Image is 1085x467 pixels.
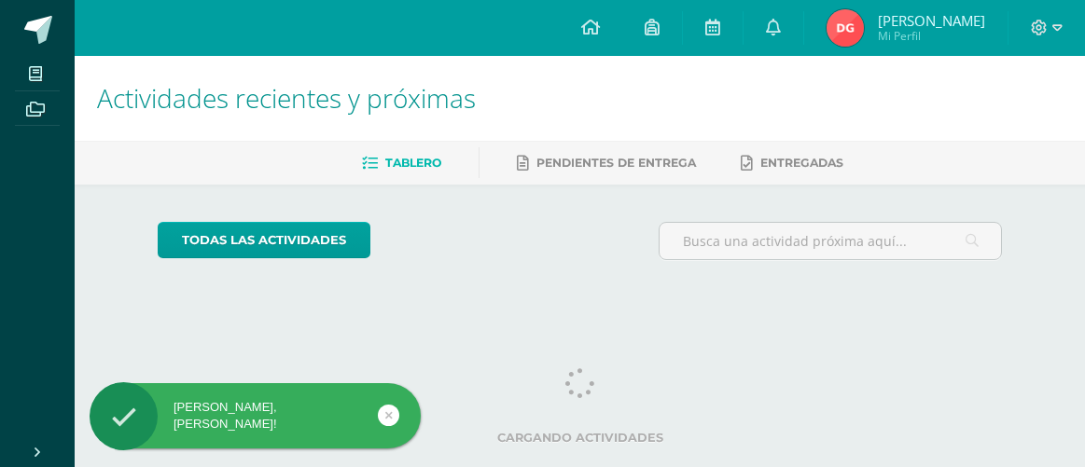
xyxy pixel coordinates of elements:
span: Entregadas [760,156,843,170]
span: Actividades recientes y próximas [97,80,476,116]
span: [PERSON_NAME] [878,11,985,30]
span: Mi Perfil [878,28,985,44]
a: Pendientes de entrega [517,148,696,178]
label: Cargando actividades [158,431,1002,445]
a: Entregadas [741,148,843,178]
div: [PERSON_NAME], [PERSON_NAME]! [90,399,421,433]
img: 0425b16b626d4db1183b89149a4d08c4.png [827,9,864,47]
span: Pendientes de entrega [536,156,696,170]
a: Tablero [362,148,441,178]
input: Busca una actividad próxima aquí... [660,223,1001,259]
a: todas las Actividades [158,222,370,258]
span: Tablero [385,156,441,170]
